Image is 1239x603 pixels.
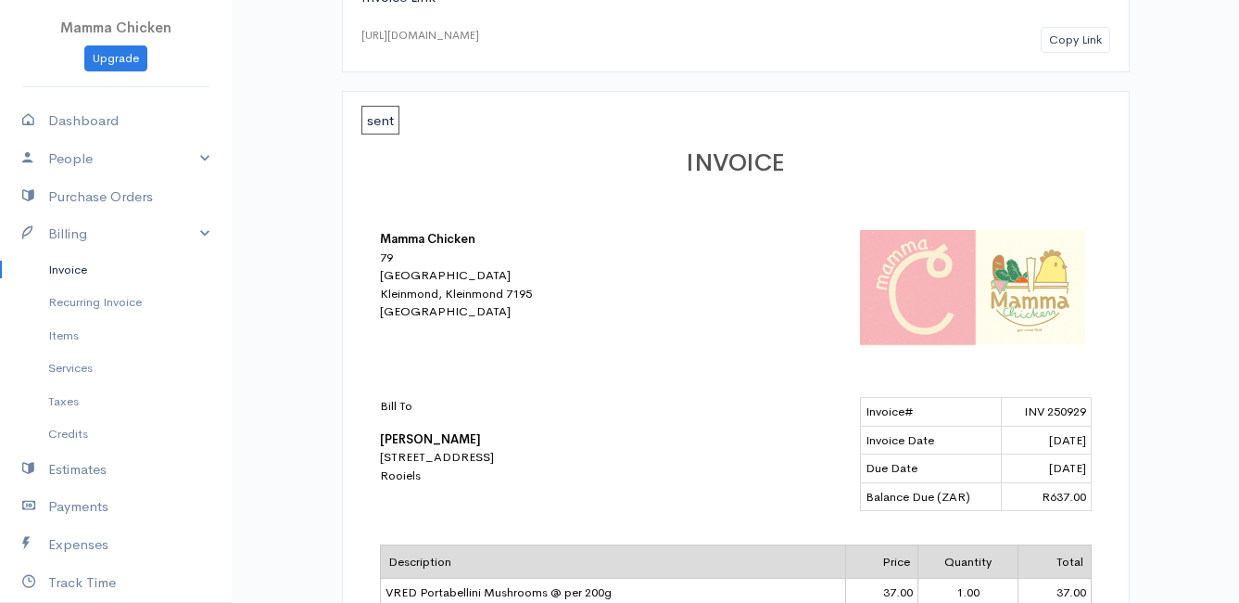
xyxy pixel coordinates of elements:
div: [STREET_ADDRESS] Rooiels [380,397,704,484]
td: Total [1018,545,1091,579]
td: Description [380,545,845,579]
div: 79 [GEOGRAPHIC_DATA] Kleinmond, Kleinmond 7195 [GEOGRAPHIC_DATA] [380,249,704,321]
span: Mamma Chicken [60,19,171,36]
td: Quantity [917,545,1018,579]
b: Mamma Chicken [380,231,475,247]
td: Price [845,545,917,579]
td: R637.00 [1002,482,1091,511]
b: [PERSON_NAME] [380,431,481,447]
p: Bill To [380,397,704,416]
td: Balance Due (ZAR) [860,482,1002,511]
td: [DATE] [1002,426,1091,455]
a: Upgrade [84,45,147,72]
td: Invoice# [860,398,1002,427]
td: INV 250929 [1002,398,1091,427]
img: logo-42320.png [860,230,1092,345]
button: Copy Link [1041,27,1110,54]
h1: INVOICE [380,150,1092,177]
span: sent [361,106,399,135]
td: [DATE] [1002,455,1091,483]
td: Due Date [860,455,1002,483]
td: Invoice Date [860,426,1002,455]
div: [URL][DOMAIN_NAME] [361,27,479,44]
